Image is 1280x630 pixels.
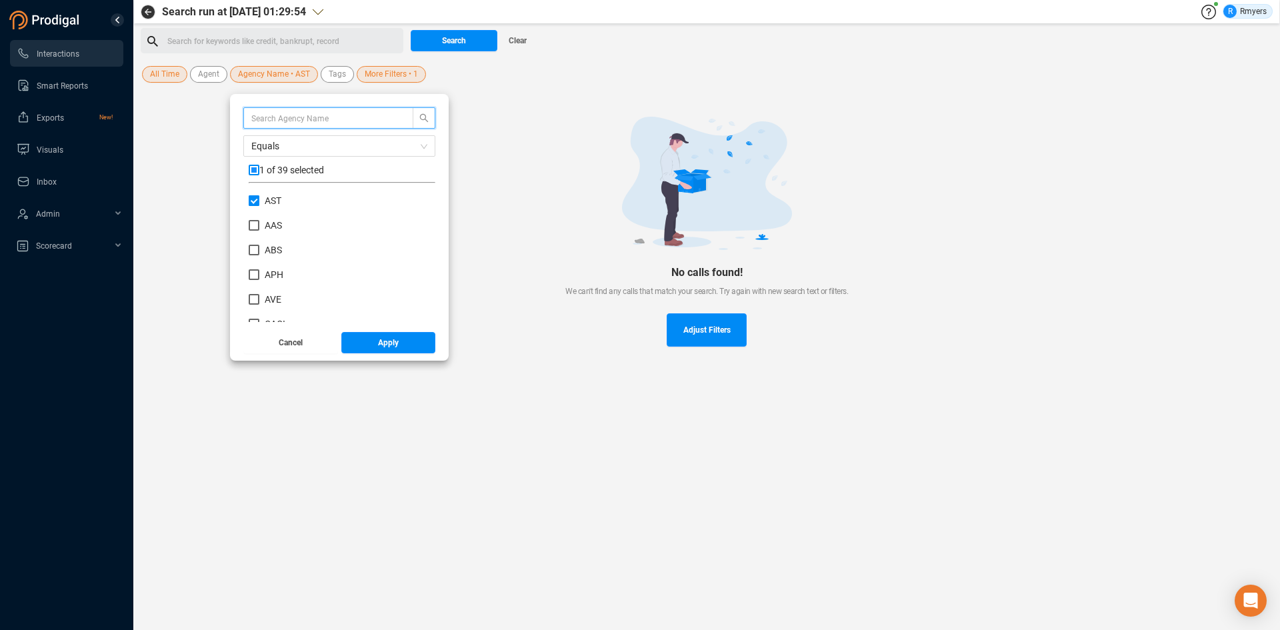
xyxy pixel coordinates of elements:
button: Agent [190,66,227,83]
div: We can't find any calls that match your search. Try again with new search text or filters. [162,285,1251,297]
span: Search run at [DATE] 01:29:54 [162,4,306,20]
img: prodigal-logo [9,11,83,29]
span: Cancel [279,332,303,353]
span: Inbox [37,177,57,187]
a: Smart Reports [17,72,113,99]
span: AAS [265,220,282,231]
button: Tags [321,66,354,83]
span: Interactions [37,49,79,59]
button: Clear [497,30,537,51]
span: Adjust Filters [683,313,731,347]
button: Apply [341,332,436,353]
button: Adjust Filters [667,313,747,347]
span: Equals [251,136,427,156]
button: Cancel [243,332,338,353]
span: R [1228,5,1233,18]
span: Visuals [37,145,63,155]
span: Agency Name • AST [238,66,310,83]
span: AST [265,195,281,206]
div: No calls found! [162,266,1251,279]
span: APH [265,269,283,280]
span: More Filters • 1 [365,66,418,83]
div: grid [249,194,435,322]
span: ABS [265,245,282,255]
a: Interactions [17,40,113,67]
span: Search [442,30,466,51]
li: Smart Reports [10,72,123,99]
span: 1 of 39 selected [259,165,324,175]
a: ExportsNew! [17,104,113,131]
span: Agent [198,66,219,83]
button: Agency Name • AST [230,66,318,83]
span: Smart Reports [37,81,88,91]
button: More Filters • 1 [357,66,426,83]
span: Apply [378,332,399,353]
li: Visuals [10,136,123,163]
span: search [413,113,435,123]
span: Admin [36,209,60,219]
li: Inbox [10,168,123,195]
li: Exports [10,104,123,131]
div: Rmyers [1223,5,1267,18]
span: Tags [329,66,346,83]
button: All Time [142,66,187,83]
span: All Time [150,66,179,83]
span: AVE [265,294,281,305]
span: Clear [509,30,527,51]
li: Interactions [10,40,123,67]
span: Exports [37,113,64,123]
a: Visuals [17,136,113,163]
span: CACI [265,319,285,329]
span: New! [99,104,113,131]
div: Open Intercom Messenger [1235,585,1267,617]
input: Search Agency Name [251,111,393,125]
span: Scorecard [36,241,72,251]
a: Inbox [17,168,113,195]
button: Search [411,30,497,51]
